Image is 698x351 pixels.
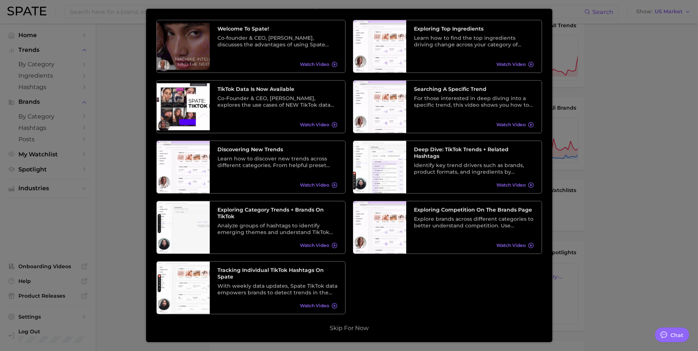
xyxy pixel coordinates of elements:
a: Welcome to Spate!Co-founder & CEO, [PERSON_NAME], discusses the advantages of using Spate data as... [156,19,346,72]
a: Searching A Specific TrendFor those interested in deep diving into a specific trend, this video s... [353,80,542,133]
span: Watch Video [300,242,329,248]
h3: Exploring Competition on the Brands Page [414,206,534,213]
span: Watch Video [496,61,526,67]
button: Skip for now [327,324,371,331]
div: For those interested in deep diving into a specific trend, this video shows you how to search tre... [414,95,534,108]
h3: Tracking Individual TikTok Hashtags on Spate [217,266,337,280]
p: Make the most of your subscription with these helpful tips: [262,2,436,9]
div: Co-founder & CEO, [PERSON_NAME], discusses the advantages of using Spate data as well as its vari... [217,34,337,47]
div: Explore brands across different categories to better understand competition. Use different preset... [414,215,534,228]
h3: Welcome to Spate! [217,25,337,32]
span: Watch Video [300,182,329,188]
a: Exploring Category Trends + Brands on TikTokAnalyze groups of hashtags to identify emerging theme... [156,201,346,253]
h3: TikTok data is now available [217,85,337,92]
div: Learn how to discover new trends across different categories. From helpful preset filters to diff... [217,155,337,168]
h3: Deep Dive: TikTok Trends + Related Hashtags [414,146,534,159]
span: Watch Video [300,122,329,127]
span: Watch Video [300,303,329,308]
a: Exploring Top IngredientsLearn how to find the top ingredients driving change across your categor... [353,19,542,72]
span: Watch Video [496,242,526,248]
a: Discovering New TrendsLearn how to discover new trends across different categories. From helpful ... [156,140,346,193]
h3: Discovering New Trends [217,146,337,152]
a: Exploring Competition on the Brands PageExplore brands across different categories to better unde... [353,201,542,253]
div: Identify key trend drivers such as brands, product formats, and ingredients by leveraging a categ... [414,162,534,175]
span: Watch Video [300,61,329,67]
span: Watch Video [496,122,526,127]
a: TikTok data is now availableCo-Founder & CEO, [PERSON_NAME], explores the use cases of NEW TikTok... [156,80,346,133]
div: Co-Founder & CEO, [PERSON_NAME], explores the use cases of NEW TikTok data and its relationship w... [217,95,337,108]
span: Watch Video [496,182,526,188]
h3: Exploring Top Ingredients [414,25,534,32]
h3: Searching A Specific Trend [414,85,534,92]
a: Tracking Individual TikTok Hashtags on SpateWith weekly data updates, Spate TikTok data empowers ... [156,261,346,314]
div: Learn how to find the top ingredients driving change across your category of choice. From broad c... [414,34,534,47]
div: With weekly data updates, Spate TikTok data empowers brands to detect trends in the earliest stag... [217,282,337,295]
a: Deep Dive: TikTok Trends + Related HashtagsIdentify key trend drivers such as brands, product for... [353,140,542,193]
h3: Exploring Category Trends + Brands on TikTok [217,206,337,219]
div: Analyze groups of hashtags to identify emerging themes and understand TikTok trends at a higher l... [217,222,337,235]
